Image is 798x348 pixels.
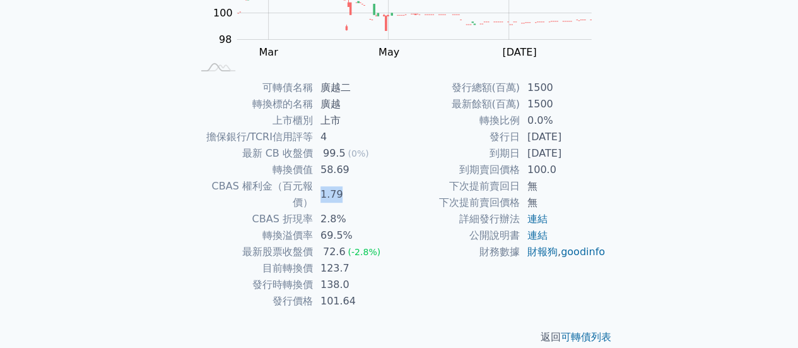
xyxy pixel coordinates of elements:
tspan: 100 [213,7,233,19]
td: 到期賣回價格 [399,162,520,178]
td: 無 [520,178,606,195]
td: 69.5% [313,227,399,244]
td: 上市 [313,112,399,129]
td: 擔保銀行/TCRI信用評等 [192,129,313,145]
td: 目前轉換價 [192,260,313,277]
span: (0%) [348,148,368,159]
span: (-2.8%) [348,247,380,257]
iframe: Chat Widget [735,287,798,348]
td: 詳細發行辦法 [399,211,520,227]
td: 4 [313,129,399,145]
td: 轉換標的名稱 [192,96,313,112]
td: 廣越 [313,96,399,112]
td: 轉換價值 [192,162,313,178]
td: 2.8% [313,211,399,227]
td: [DATE] [520,129,606,145]
td: 下次提前賣回日 [399,178,520,195]
tspan: May [378,46,399,58]
td: 發行總額(百萬) [399,80,520,96]
td: 無 [520,195,606,211]
a: goodinfo [561,246,605,258]
td: 1500 [520,96,606,112]
a: 財報狗 [527,246,558,258]
td: 58.69 [313,162,399,178]
td: 發行日 [399,129,520,145]
td: 123.7 [313,260,399,277]
a: 可轉債列表 [561,331,611,343]
td: 廣越二 [313,80,399,96]
td: 101.64 [313,293,399,309]
td: 可轉債名稱 [192,80,313,96]
td: 1500 [520,80,606,96]
a: 連結 [527,213,548,225]
td: 上市櫃別 [192,112,313,129]
td: CBAS 權利金（百元報價） [192,178,313,211]
a: 連結 [527,229,548,241]
td: 到期日 [399,145,520,162]
td: , [520,244,606,260]
td: 下次提前賣回價格 [399,195,520,211]
td: 1.79 [313,178,399,211]
td: 財務數據 [399,244,520,260]
td: 最新股票收盤價 [192,244,313,260]
p: 返回 [177,330,621,345]
tspan: Mar [259,46,278,58]
td: 最新餘額(百萬) [399,96,520,112]
tspan: [DATE] [502,46,536,58]
td: 轉換比例 [399,112,520,129]
div: 99.5 [320,145,348,162]
td: 最新 CB 收盤價 [192,145,313,162]
td: 發行價格 [192,293,313,309]
td: 100.0 [520,162,606,178]
td: CBAS 折現率 [192,211,313,227]
div: 72.6 [320,244,348,260]
tspan: 98 [219,33,232,45]
td: 發行時轉換價 [192,277,313,293]
td: 公開說明書 [399,227,520,244]
td: 138.0 [313,277,399,293]
td: 0.0% [520,112,606,129]
div: 聊天小工具 [735,287,798,348]
td: [DATE] [520,145,606,162]
td: 轉換溢價率 [192,227,313,244]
